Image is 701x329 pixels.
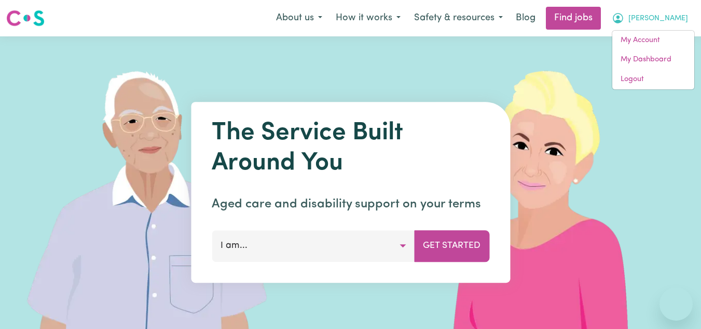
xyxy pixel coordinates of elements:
button: Safety & resources [407,7,510,29]
span: [PERSON_NAME] [628,13,688,24]
div: My Account [612,30,695,90]
iframe: Button to launch messaging window [659,287,693,321]
button: About us [269,7,329,29]
a: My Account [612,31,694,50]
a: Logout [612,70,694,89]
img: Careseekers logo [6,9,45,28]
button: My Account [605,7,695,29]
p: Aged care and disability support on your terms [212,195,489,214]
a: My Dashboard [612,50,694,70]
button: Get Started [414,230,489,261]
a: Blog [510,7,542,30]
a: Careseekers logo [6,6,45,30]
button: How it works [329,7,407,29]
h1: The Service Built Around You [212,119,489,178]
button: I am... [212,230,415,261]
a: Find jobs [546,7,601,30]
